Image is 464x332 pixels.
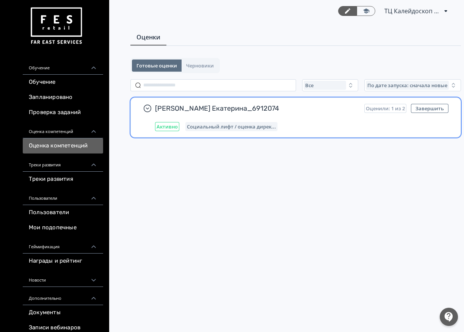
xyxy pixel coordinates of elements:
div: Пользователи [23,187,103,205]
div: Геймификация [23,235,103,254]
button: Завершить [411,104,448,113]
span: [PERSON_NAME] Екатерина_6912074 [155,104,358,113]
span: ТЦ Калейдоскоп Москва RE 6912074 [384,6,441,16]
span: Оценили: 1 из 2 [366,105,405,111]
button: Готовые оценки [132,60,182,72]
a: Треки развития [23,172,103,187]
span: Активно [157,124,178,130]
a: Проверка заданий [23,105,103,120]
button: По дате запуска: сначала новые [364,79,461,91]
a: Награды и рейтинг [23,254,103,269]
img: https://files.teachbase.ru/system/account/57463/logo/medium-936fc5084dd2c598f50a98b9cbe0469a.png [29,5,83,47]
a: Пользователи [23,205,103,220]
div: Треки развития [23,153,103,172]
a: Обучение [23,75,103,90]
span: Все [305,82,314,88]
a: Документы [23,305,103,320]
span: Готовые оценки [136,63,177,69]
a: Мои подопечные [23,220,103,235]
a: Переключиться в режим ученика [357,6,375,16]
span: По дате запуска: сначала новые [367,82,447,88]
div: Дополнительно [23,287,103,305]
div: Оценка компетенций [23,120,103,138]
div: Обучение [23,56,103,75]
span: Оценки [136,33,160,42]
span: Черновики [186,63,214,69]
span: Социальный лифт / оценка директора магазина [187,124,276,130]
button: Все [302,79,358,91]
button: Черновики [182,60,218,72]
a: Запланировано [23,90,103,105]
div: Новости [23,269,103,287]
a: Оценка компетенций [23,138,103,153]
